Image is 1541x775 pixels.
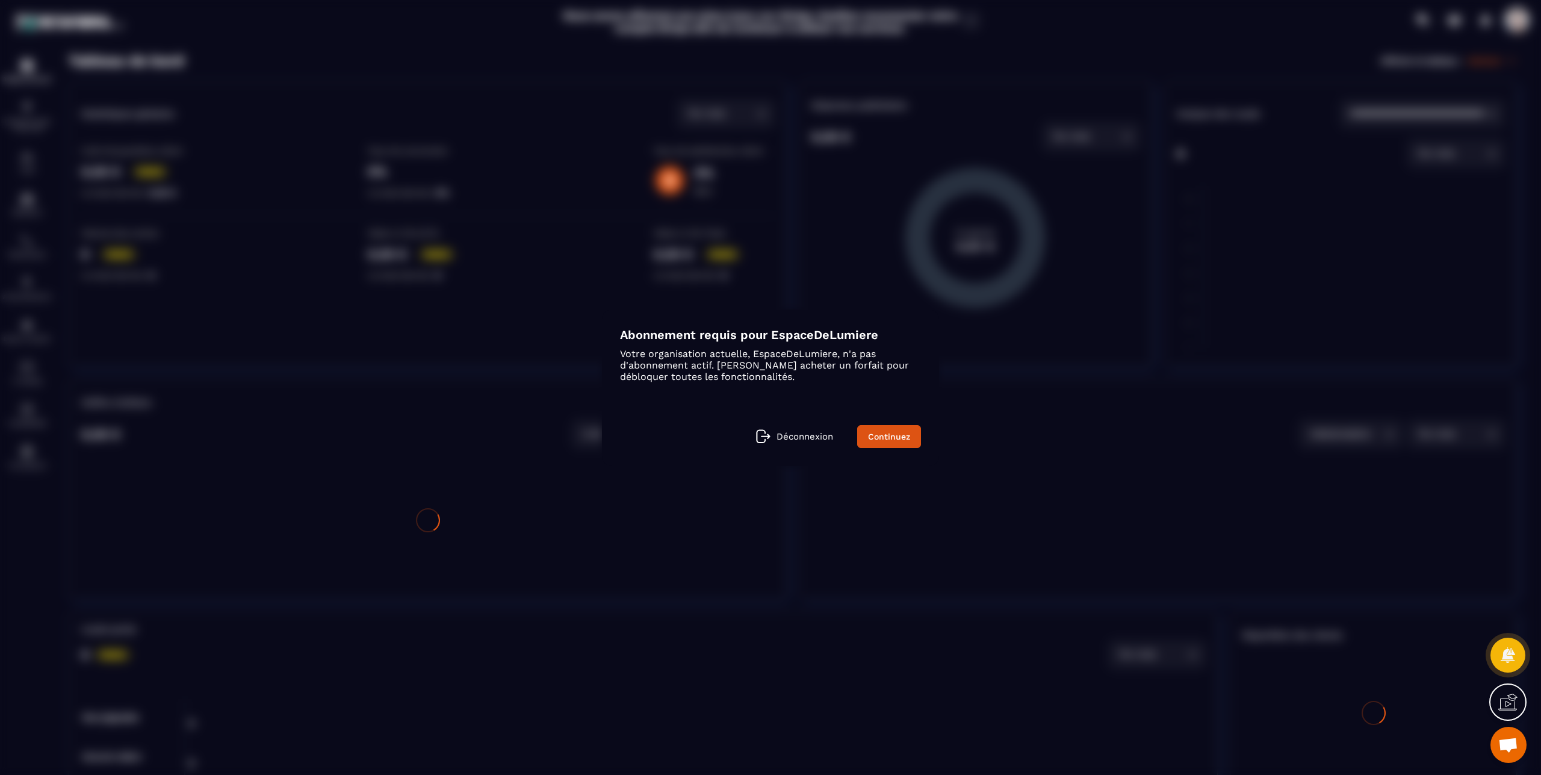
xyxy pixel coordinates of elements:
[620,348,921,382] p: Votre organisation actuelle, EspaceDeLumiere, n'a pas d'abonnement actif. [PERSON_NAME] acheter u...
[756,429,833,444] a: Déconnexion
[857,425,921,448] a: Continuez
[777,431,833,442] p: Déconnexion
[620,328,921,342] h4: Abonnement requis pour EspaceDeLumiere
[1490,727,1527,763] a: Ouvrir le chat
